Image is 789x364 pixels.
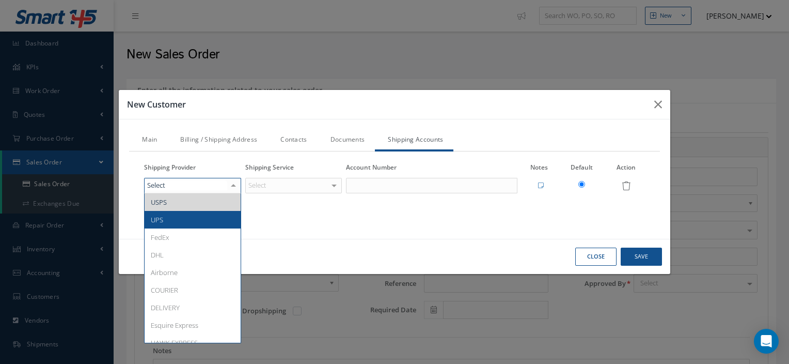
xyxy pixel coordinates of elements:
th: Action [605,162,647,176]
a: Contacts [267,130,317,151]
span: Esquire Express [151,321,198,330]
div: Open Intercom Messenger [754,329,779,354]
a: Documents [318,130,375,151]
span: Airborne [151,268,178,277]
th: Account Number [344,162,519,176]
span: FedEx [151,233,169,242]
span: Select [246,180,266,190]
span: USPS [151,198,167,207]
th: Shipping Provider [142,162,243,176]
span: HAWK EXPRESS [151,338,198,347]
input: Select [145,180,227,190]
th: Shipping Service [243,162,344,176]
span: COURIER [151,285,178,295]
span: DELIVERY [151,303,180,312]
span: DHL [151,250,164,260]
th: Notes [519,162,558,176]
th: Default [558,162,605,176]
a: Billing / Shipping Address [167,130,267,151]
button: Close [575,248,617,266]
span: UPS [151,215,163,224]
h3: New Customer [127,98,646,111]
a: Remove Item [622,183,630,191]
a: Shipping Accounts [375,130,453,151]
button: Save [621,248,662,266]
a: Main [129,130,167,151]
